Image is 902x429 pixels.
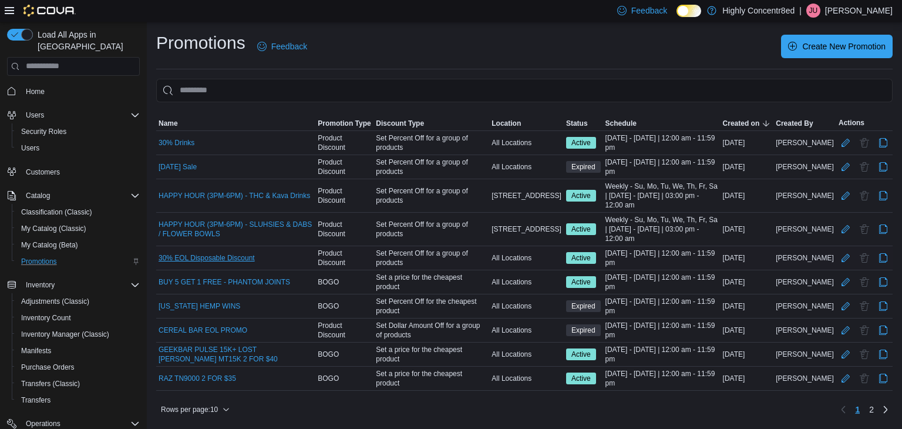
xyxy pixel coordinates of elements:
[156,403,234,417] button: Rows per page:10
[21,108,140,122] span: Users
[864,400,879,419] a: Page 2 of 2
[721,275,774,289] div: [DATE]
[836,400,893,419] nav: Pagination for table:
[12,204,144,220] button: Classification (Classic)
[16,327,114,341] a: Inventory Manager (Classic)
[605,249,718,267] span: [DATE] - [DATE] | 12:00 am - 11:59 pm
[571,224,591,234] span: Active
[16,141,140,155] span: Users
[876,189,890,203] button: Clone Promotion
[373,343,489,366] div: Set a price for the cheapest product
[156,116,315,130] button: Name
[492,138,531,148] span: All Locations
[318,321,371,340] span: Product Discount
[857,136,871,150] button: Delete Promotion
[605,119,637,128] span: Schedule
[802,41,886,52] span: Create New Promotion
[876,251,890,265] button: Clone Promotion
[571,277,591,287] span: Active
[23,5,76,16] img: Cova
[16,311,140,325] span: Inventory Count
[21,108,49,122] button: Users
[373,319,489,342] div: Set Dollar Amount Off for a group of products
[16,141,44,155] a: Users
[318,157,371,176] span: Product Discount
[857,323,871,337] button: Delete Promotion
[489,116,564,130] button: Location
[21,165,65,179] a: Customers
[16,254,62,269] a: Promotions
[566,161,601,173] span: Expired
[839,371,853,386] button: Edit Promotion
[16,238,83,252] a: My Catalog (Beta)
[26,87,45,96] span: Home
[857,347,871,361] button: Delete Promotion
[571,253,591,263] span: Active
[16,222,140,236] span: My Catalog (Classic)
[869,404,874,415] span: 2
[776,326,834,335] span: [PERSON_NAME]
[605,157,718,176] span: [DATE] - [DATE] | 12:00 am - 11:59 pm
[26,419,60,428] span: Operations
[722,4,795,18] p: Highly Concentr8ed
[253,35,312,58] a: Feedback
[373,246,489,270] div: Set Percent Off for a group of products
[16,377,85,391] a: Transfers (Classic)
[373,155,489,179] div: Set Percent Off for a group of products
[839,118,864,128] span: Actions
[16,205,97,219] a: Classification (Classic)
[21,257,57,266] span: Promotions
[16,393,140,407] span: Transfers
[373,294,489,318] div: Set Percent Off for the cheapest product
[16,222,91,236] a: My Catalog (Classic)
[318,133,371,152] span: Product Discount
[21,127,66,136] span: Security Roles
[836,403,850,417] button: Previous page
[16,360,79,374] a: Purchase Orders
[21,84,140,99] span: Home
[271,41,307,52] span: Feedback
[12,140,144,156] button: Users
[773,116,836,130] button: Created By
[318,186,371,205] span: Product Discount
[839,323,853,337] button: Edit Promotion
[16,377,140,391] span: Transfers (Classic)
[21,224,86,233] span: My Catalog (Classic)
[2,187,144,204] button: Catalog
[723,119,760,128] span: Created on
[2,83,144,100] button: Home
[26,280,55,290] span: Inventory
[809,4,818,18] span: JU
[776,374,834,383] span: [PERSON_NAME]
[850,400,879,419] ul: Pagination for table:
[492,277,531,287] span: All Locations
[26,110,44,120] span: Users
[721,136,774,150] div: [DATE]
[373,367,489,390] div: Set a price for the cheapest product
[16,344,56,358] a: Manifests
[12,326,144,343] button: Inventory Manager (Classic)
[566,119,588,128] span: Status
[676,17,677,18] span: Dark Mode
[373,131,489,155] div: Set Percent Off for a group of products
[605,369,718,388] span: [DATE] - [DATE] | 12:00 am - 11:59 pm
[159,345,313,364] a: GEEKBAR PULSE 15K+ LOST [PERSON_NAME] MT15K 2 FOR $40
[21,189,55,203] button: Catalog
[159,253,255,263] a: 30% EOL Disposable Discount
[318,374,339,383] span: BOGO
[721,251,774,265] div: [DATE]
[605,345,718,364] span: [DATE] - [DATE] | 12:00 am - 11:59 pm
[855,404,860,415] span: 1
[571,373,591,384] span: Active
[603,116,721,130] button: Schedule
[566,190,596,202] span: Active
[16,254,140,269] span: Promotions
[16,393,55,407] a: Transfers
[839,136,853,150] button: Edit Promotion
[373,217,489,241] div: Set Percent Off for a group of products
[857,222,871,236] button: Delete Promotion
[605,273,718,291] span: [DATE] - [DATE] | 12:00 am - 11:59 pm
[776,119,813,128] span: Created By
[16,311,76,325] a: Inventory Count
[21,143,39,153] span: Users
